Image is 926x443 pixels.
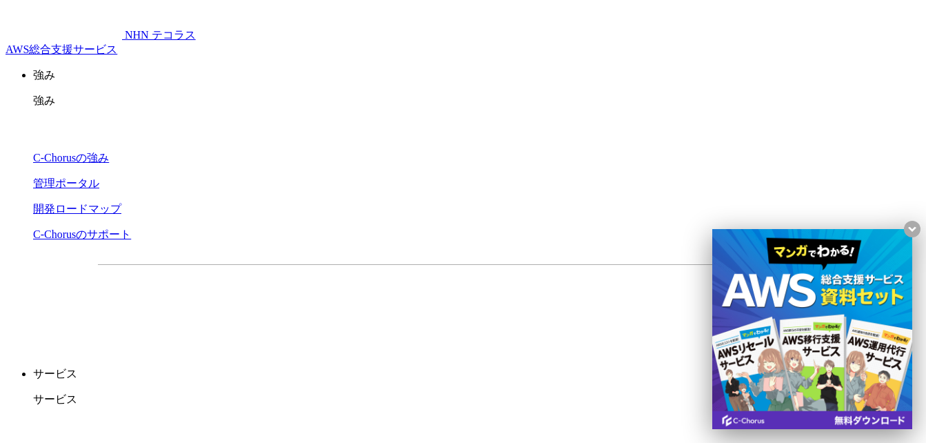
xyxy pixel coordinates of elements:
[33,152,109,164] a: C-Chorusの強み
[33,367,920,382] p: サービス
[6,6,122,39] img: AWS総合支援サービス C-Chorus
[33,68,920,83] p: 強み
[248,287,470,322] a: 資料を請求する
[33,203,121,215] a: 開発ロードマップ
[484,287,706,322] a: まずは相談する
[33,177,99,189] a: 管理ポータル
[33,393,920,407] p: サービス
[33,228,131,240] a: C-Chorusのサポート
[33,94,920,108] p: 強み
[6,29,196,55] a: AWS総合支援サービス C-Chorus NHN テコラスAWS総合支援サービス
